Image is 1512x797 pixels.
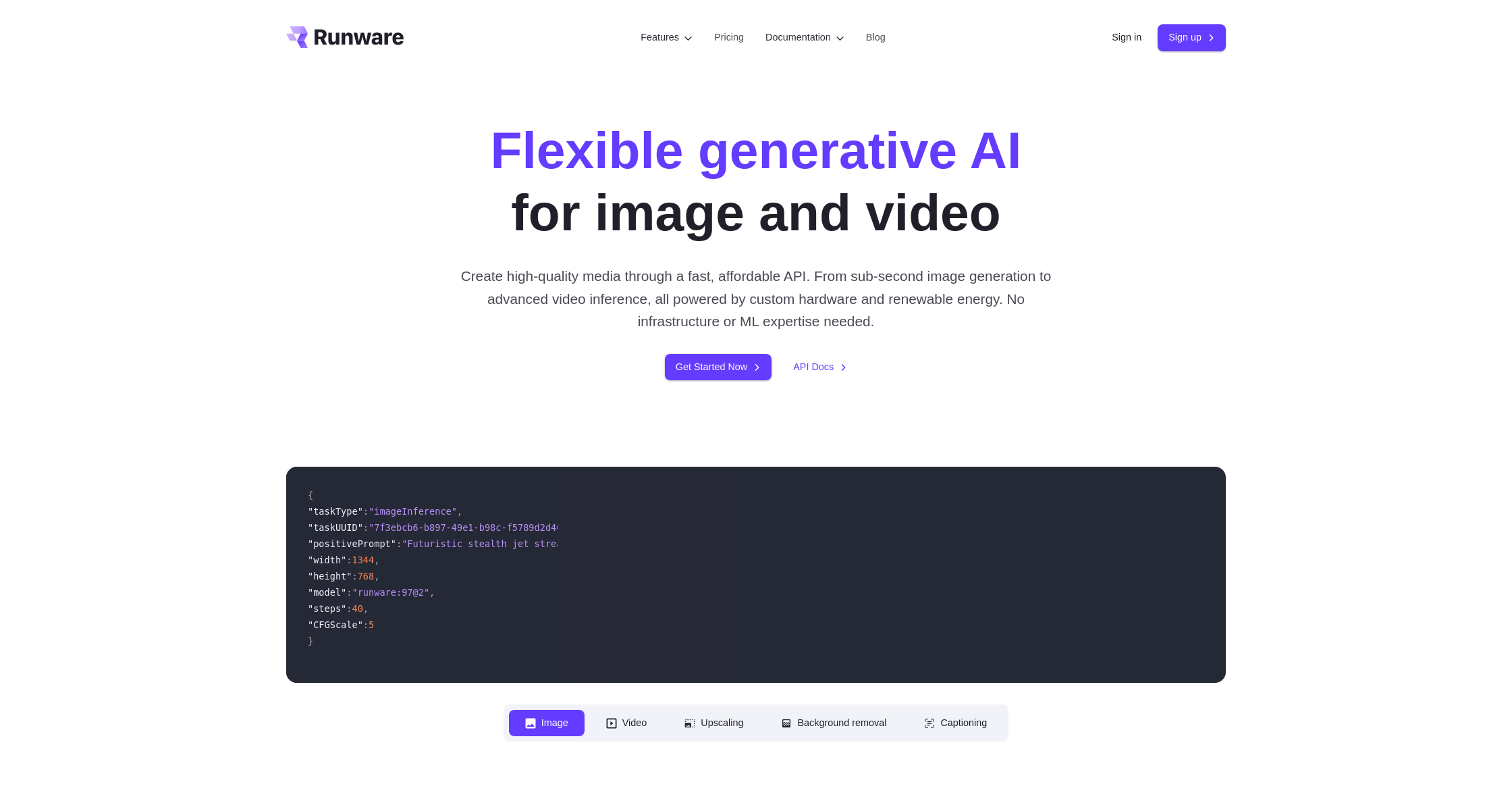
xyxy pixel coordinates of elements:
span: "runware:97@2" [352,587,429,598]
a: Get Started Now [665,354,772,380]
span: : [363,506,369,517]
button: Video [590,710,664,736]
span: "imageInference" [369,506,457,517]
span: } [308,636,313,646]
strong: Flexible generative AI [491,121,1022,179]
span: 5 [369,619,374,630]
button: Upscaling [668,710,759,736]
span: "steps" [308,603,346,614]
label: Documentation [765,30,844,45]
span: : [352,571,357,582]
a: Pricing [714,30,744,45]
span: "positivePrompt" [308,538,396,549]
button: Captioning [908,710,1003,736]
span: : [363,522,369,533]
button: Image [509,710,585,736]
span: , [374,555,379,565]
span: : [363,619,369,630]
span: "Futuristic stealth jet streaking through a neon-lit cityscape with glowing purple exhaust" [402,538,905,549]
span: , [363,603,369,614]
span: "taskUUID" [308,522,363,533]
span: : [346,555,352,565]
a: Sign in [1112,30,1141,45]
span: , [429,587,435,598]
button: Background removal [765,710,902,736]
span: , [374,571,379,582]
span: "model" [308,587,346,598]
a: Blog [866,30,886,45]
span: , [457,506,462,517]
span: "CFGScale" [308,619,363,630]
span: "7f3ebcb6-b897-49e1-b98c-f5789d2d40d7" [369,522,578,533]
span: "width" [308,555,346,565]
p: Create high-quality media through a fast, affordable API. From sub-second image generation to adv... [456,265,1057,332]
label: Features [641,30,693,45]
a: Sign up [1158,24,1226,51]
span: : [346,587,352,598]
h1: for image and video [491,119,1022,243]
span: : [346,603,352,614]
span: : [396,538,402,549]
span: "height" [308,571,352,582]
span: "taskType" [308,506,363,517]
span: { [308,490,313,500]
span: 40 [352,603,362,614]
a: Go to / [286,26,404,48]
a: API Docs [793,359,847,375]
span: 768 [358,571,375,582]
span: 1344 [352,555,374,565]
